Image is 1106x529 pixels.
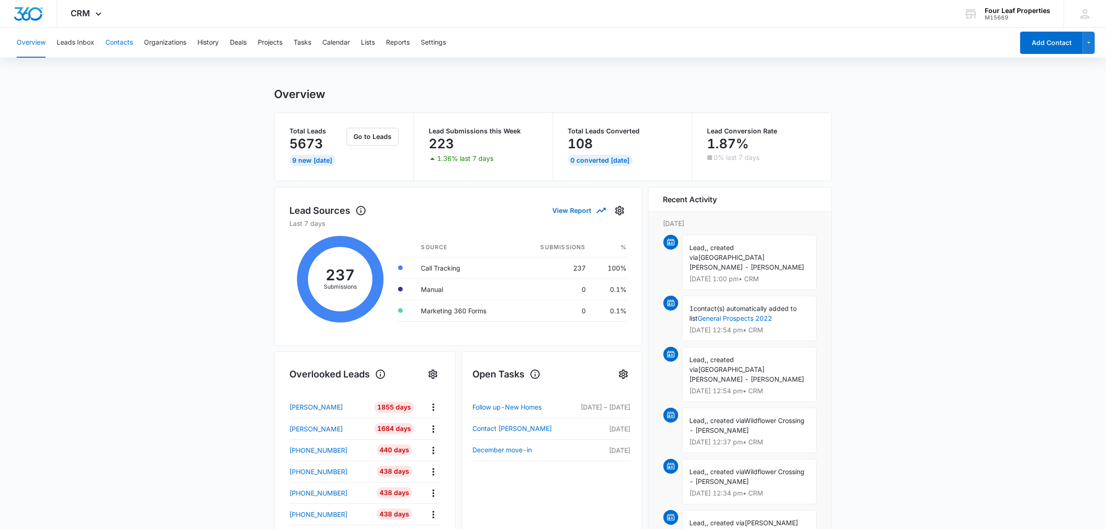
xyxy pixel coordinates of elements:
div: 9 New [DATE] [290,155,335,166]
h1: Open Tasks [473,367,541,381]
div: account id [985,14,1050,21]
button: Go to Leads [347,128,399,145]
a: [PHONE_NUMBER] [290,488,368,498]
p: 5673 [290,136,323,151]
td: 0.1% [593,300,627,321]
button: Actions [426,507,440,522]
button: History [197,28,219,58]
button: Settings [612,203,627,218]
p: 0% last 7 days [713,154,759,161]
p: 108 [568,136,593,151]
span: Wildflower Crossing - [PERSON_NAME] [690,468,805,485]
p: [DATE] 1:00 pm • CRM [690,276,809,282]
span: , created via [707,468,745,476]
button: Calendar [322,28,350,58]
td: 0 [517,300,593,321]
button: Settings [421,28,446,58]
span: Lead, [690,468,707,476]
td: Marketing 360 Forms [414,300,517,321]
div: 440 Days [377,444,412,456]
button: Actions [426,443,440,457]
p: [PERSON_NAME] [290,424,343,434]
p: [DATE] – [DATE] [570,402,631,412]
button: Projects [258,28,282,58]
p: [PERSON_NAME] [290,402,343,412]
h1: Overview [275,87,326,101]
button: Organizations [144,28,186,58]
td: 0.1% [593,278,627,300]
span: contact(s) automatically added to list [690,304,797,322]
button: Actions [426,464,440,479]
p: [DATE] [663,218,817,228]
button: Actions [426,422,440,436]
button: Actions [426,400,440,414]
div: 438 Days [377,487,412,498]
td: 100% [593,257,627,278]
button: Reports [386,28,410,58]
button: Tasks [294,28,311,58]
div: 1684 Days [374,423,414,434]
h6: Recent Activity [663,194,717,205]
p: [PHONE_NUMBER] [290,467,348,476]
span: 1 [690,304,694,312]
p: 1.87% [707,136,749,151]
p: 1.36% last 7 days [437,155,493,162]
p: [PHONE_NUMBER] [290,509,348,519]
span: Wildflower Crossing - [PERSON_NAME] [690,417,805,434]
p: Total Leads Converted [568,128,677,134]
span: Lead, [690,519,707,527]
button: Settings [616,367,631,382]
span: , created via [690,356,734,373]
td: 0 [517,278,593,300]
a: [PERSON_NAME] [290,424,368,434]
a: [PHONE_NUMBER] [290,445,368,455]
p: [DATE] 12:37 pm • CRM [690,439,809,445]
button: Overview [17,28,46,58]
td: Call Tracking [414,257,517,278]
button: Add Contact [1020,32,1083,54]
p: Last 7 days [290,218,627,228]
a: Go to Leads [347,132,399,140]
span: , created via [707,519,745,527]
button: Lists [361,28,375,58]
p: [PHONE_NUMBER] [290,445,348,455]
th: % [593,238,627,258]
span: [GEOGRAPHIC_DATA][PERSON_NAME] - [PERSON_NAME] [690,365,805,383]
button: Actions [426,486,440,500]
p: [DATE] 12:34 pm • CRM [690,490,809,496]
h1: Lead Sources [290,204,366,218]
span: Lead, [690,417,707,424]
td: 237 [517,257,593,278]
p: 223 [429,136,454,151]
a: Contact [PERSON_NAME] [473,423,570,434]
button: Contacts [105,28,133,58]
p: [DATE] 12:54 pm • CRM [690,388,809,394]
p: Lead Conversion Rate [707,128,817,134]
button: View Report [553,202,605,218]
span: , created via [707,417,745,424]
a: General Prospects 2022 [698,314,772,322]
button: Deals [230,28,247,58]
p: [DATE] [570,445,631,455]
p: [DATE] 12:54 pm • CRM [690,327,809,333]
span: Lead, [690,244,707,251]
td: Manual [414,278,517,300]
span: CRM [71,8,91,18]
div: account name [985,7,1050,14]
div: 0 Converted [DATE] [568,155,633,166]
a: [PHONE_NUMBER] [290,467,368,476]
a: [PERSON_NAME] [290,402,368,412]
span: Lead, [690,356,707,364]
a: Follow up-New Homes [473,402,570,413]
button: Leads Inbox [57,28,94,58]
a: December move-in [473,444,570,456]
th: Submissions [517,238,593,258]
span: [GEOGRAPHIC_DATA][PERSON_NAME] - [PERSON_NAME] [690,253,805,271]
th: Source [414,238,517,258]
p: [PHONE_NUMBER] [290,488,348,498]
p: [DATE] [570,424,631,434]
div: 1855 Days [374,402,414,413]
div: 438 Days [377,466,412,477]
p: Lead Submissions this Week [429,128,538,134]
h1: Overlooked Leads [290,367,386,381]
